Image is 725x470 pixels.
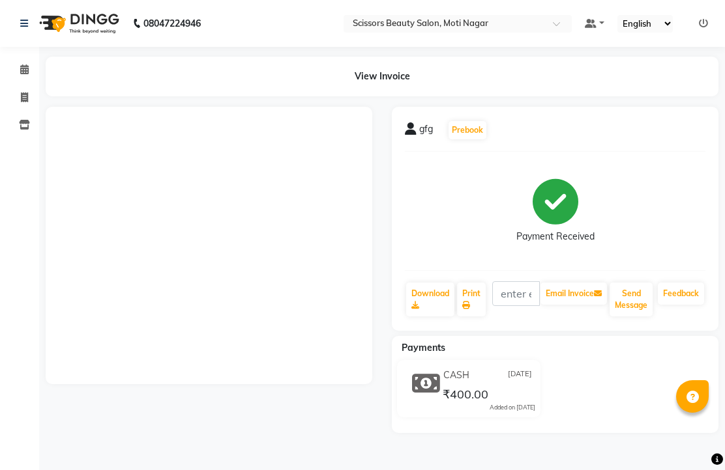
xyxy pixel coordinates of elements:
[658,283,704,305] a: Feedback
[457,283,486,316] a: Print
[443,368,469,382] span: CASH
[406,283,454,316] a: Download
[492,281,540,306] input: enter email
[516,230,595,243] div: Payment Received
[402,342,445,353] span: Payments
[143,5,201,42] b: 08047224946
[419,122,433,141] span: gfg
[449,121,486,139] button: Prebook
[33,5,123,42] img: logo
[46,57,718,96] div: View Invoice
[610,283,653,316] button: Send Message
[490,403,535,412] div: Added on [DATE]
[670,418,712,457] iframe: chat widget
[508,368,532,382] span: [DATE]
[540,283,607,305] button: Email Invoice
[443,387,488,405] span: ₹400.00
